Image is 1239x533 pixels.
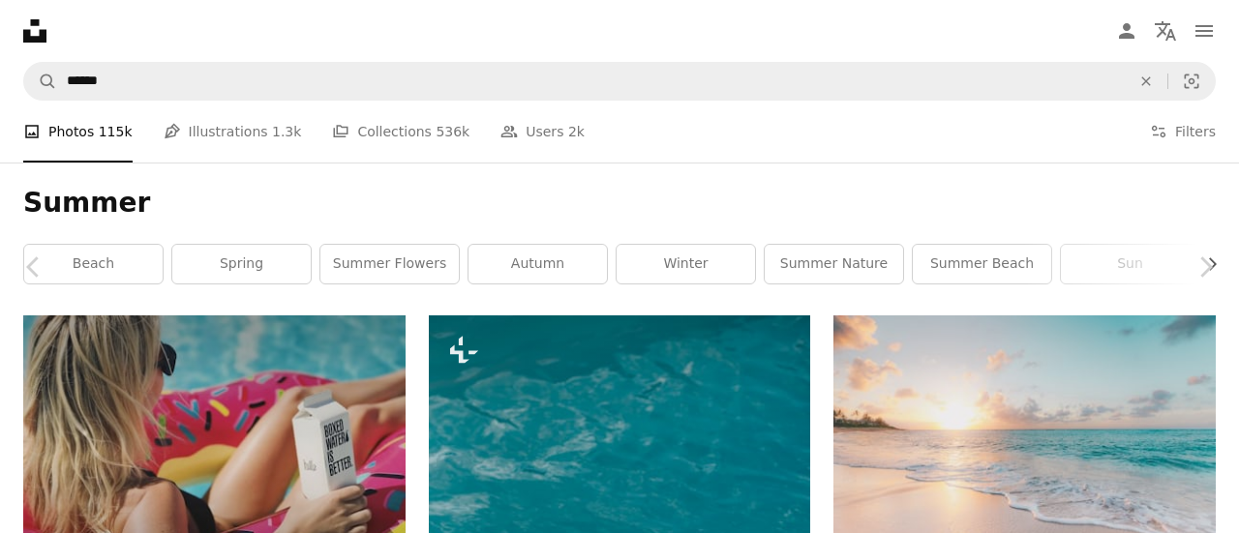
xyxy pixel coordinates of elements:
button: Clear [1125,63,1167,100]
form: Find visuals sitewide [23,62,1216,101]
span: 1.3k [272,121,301,142]
a: Log in / Sign up [1107,12,1146,50]
button: Language [1146,12,1185,50]
a: spring [172,245,311,283]
button: Visual search [1168,63,1215,100]
a: autumn [468,245,607,283]
a: summer flowers [320,245,459,283]
a: Next [1171,174,1239,360]
a: summer beach [913,245,1051,283]
button: Menu [1185,12,1224,50]
span: 536k [436,121,469,142]
a: winter [617,245,755,283]
h1: Summer [23,186,1216,221]
a: Illustrations 1.3k [164,101,302,163]
a: Users 2k [500,101,585,163]
a: summer nature [765,245,903,283]
button: Search Unsplash [24,63,57,100]
a: seashore during golden hour [833,433,1216,451]
a: beach [24,245,163,283]
button: Filters [1150,101,1216,163]
a: women's black brassiere [23,450,406,467]
span: 2k [568,121,585,142]
a: Collections 536k [332,101,469,163]
a: sun [1061,245,1199,283]
a: Home — Unsplash [23,19,46,43]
